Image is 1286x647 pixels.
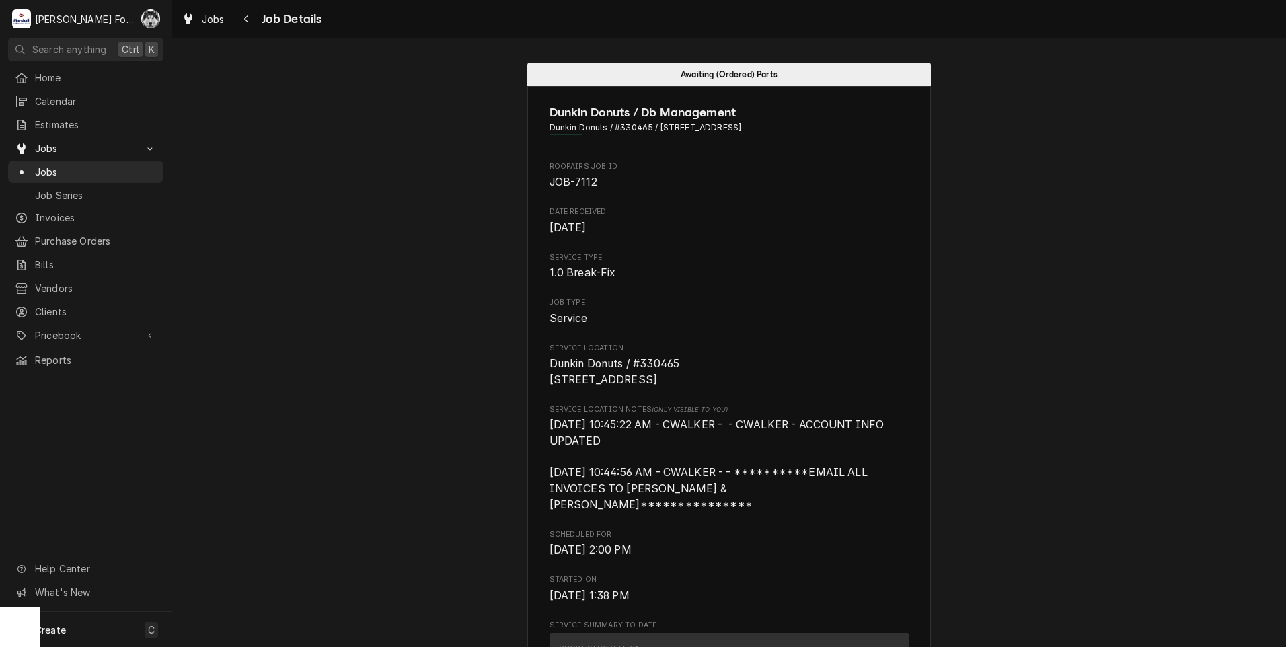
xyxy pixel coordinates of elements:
span: 1.0 Break-Fix [550,266,616,279]
div: Started On [550,574,909,603]
span: Job Type [550,311,909,327]
span: Reports [35,353,157,367]
span: Home [35,71,157,85]
a: Reports [8,349,163,371]
a: Home [8,67,163,89]
a: Vendors [8,277,163,299]
span: [object Object] [550,417,909,512]
span: Pricebook [35,328,137,342]
a: Go to Pricebook [8,324,163,346]
span: Help Center [35,562,155,576]
span: Dunkin Donuts / #330465 [STREET_ADDRESS] [550,357,680,386]
span: Awaiting (Ordered) Parts [681,70,778,79]
span: [DATE] 2:00 PM [550,543,632,556]
span: Jobs [202,12,225,26]
span: Create [35,624,66,636]
span: Service Location [550,343,909,354]
div: [object Object] [550,404,909,512]
a: Estimates [8,114,163,136]
span: Scheduled For [550,542,909,558]
span: Roopairs Job ID [550,161,909,172]
span: Service Type [550,265,909,281]
a: Go to What's New [8,581,163,603]
span: Jobs [35,141,137,155]
a: Go to Jobs [8,137,163,159]
span: Scheduled For [550,529,909,540]
span: Job Series [35,188,157,202]
div: Service Location [550,343,909,388]
div: Chris Murphy (103)'s Avatar [141,9,160,28]
span: Service Location Notes [550,404,909,415]
span: Estimates [35,118,157,132]
span: Started On [550,574,909,585]
span: Roopairs Job ID [550,174,909,190]
span: Invoices [35,211,157,225]
span: Service [550,312,588,325]
a: Clients [8,301,163,323]
span: [DATE] 1:38 PM [550,589,630,602]
span: (Only Visible to You) [652,406,728,413]
span: Service Location [550,356,909,387]
a: Job Series [8,184,163,206]
div: Marshall Food Equipment Service's Avatar [12,9,31,28]
button: Search anythingCtrlK [8,38,163,61]
span: Purchase Orders [35,234,157,248]
a: Go to Help Center [8,558,163,580]
span: [DATE] [550,221,587,234]
div: Job Type [550,297,909,326]
div: Date Received [550,206,909,235]
span: C [148,623,155,637]
span: Date Received [550,220,909,236]
a: Purchase Orders [8,230,163,252]
span: Search anything [32,42,106,56]
button: Navigate back [236,8,258,30]
span: Name [550,104,909,122]
span: What's New [35,585,155,599]
span: K [149,42,155,56]
div: M [12,9,31,28]
a: Jobs [176,8,230,30]
span: Job Type [550,297,909,308]
a: Invoices [8,206,163,229]
div: Scheduled For [550,529,909,558]
span: Started On [550,588,909,604]
span: Service Summary To Date [550,620,909,631]
a: Jobs [8,161,163,183]
span: Bills [35,258,157,272]
div: C( [141,9,160,28]
span: Jobs [35,165,157,179]
span: [DATE] 10:45:22 AM - CWALKER - - CWALKER - ACCOUNT INFO UPDATED [DATE] 10:44:56 AM - CWALKER - - ... [550,418,887,510]
div: Service Type [550,252,909,281]
span: Job Details [258,10,322,28]
div: Client Information [550,104,909,145]
span: Calendar [35,94,157,108]
span: Date Received [550,206,909,217]
span: Vendors [35,281,157,295]
span: Address [550,122,909,134]
span: JOB-7112 [550,176,597,188]
span: Clients [35,305,157,319]
div: Status [527,63,931,86]
div: Roopairs Job ID [550,161,909,190]
a: Calendar [8,90,163,112]
div: [PERSON_NAME] Food Equipment Service [35,12,134,26]
span: Ctrl [122,42,139,56]
span: Service Type [550,252,909,263]
a: Bills [8,254,163,276]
